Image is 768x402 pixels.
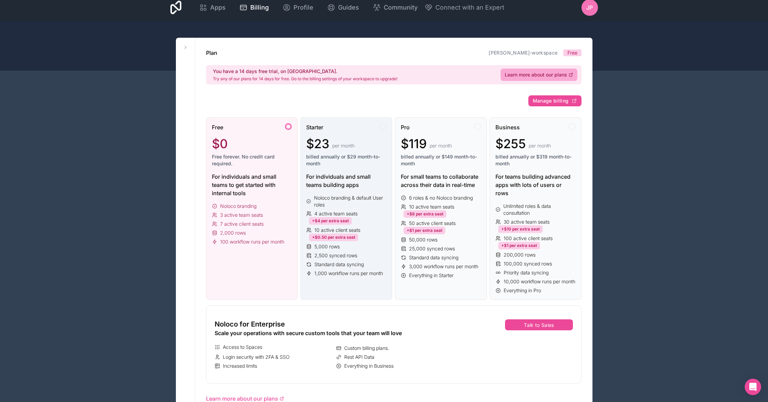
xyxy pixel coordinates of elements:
div: Open Intercom Messenger [745,379,761,395]
p: Try any of our plans for 14 days for free. Go to the billing settings of your workspace to upgrade! [213,76,397,82]
span: billed annually or $149 month-to-month [401,153,481,167]
span: $119 [401,137,427,151]
span: Profile [293,3,313,12]
div: For individuals and small teams to get started with internal tools [212,173,292,197]
span: 50 active client seats [409,220,456,227]
span: 10 active client seats [314,227,360,234]
span: 100 workflow runs per month [220,238,284,245]
div: +$6 per extra seat [404,210,446,218]
span: Apps [210,3,226,12]
span: Standard data syncing [409,254,458,261]
span: 1,000 workflow runs per month [314,270,383,277]
span: Increased limits [223,363,257,369]
span: per month [430,142,452,149]
span: 30 active team seats [504,218,550,225]
span: Login security with 2FA & SSO [223,354,290,360]
a: [PERSON_NAME]-workspace [489,50,557,56]
span: 5,000 rows [314,243,340,250]
div: +$1 per extra seat [404,227,445,234]
span: Noloco branding [220,203,256,210]
span: Rest API Data [344,354,374,360]
span: 50,000 rows [409,236,437,243]
span: per month [529,142,551,149]
span: 3 active team seats [220,212,263,218]
div: For teams building advanced apps with lots of users or rows [495,173,576,197]
span: Guides [338,3,359,12]
span: 2,000 rows [220,229,246,236]
span: 100,000 synced rows [504,260,552,267]
h2: You have a 14 days free trial, on [GEOGRAPHIC_DATA]. [213,68,397,75]
span: Free [212,123,223,131]
span: $23 [306,137,329,151]
span: Access to Spaces [223,344,262,351]
span: Free forever. No credit card required. [212,153,292,167]
a: Learn more about our plans [501,69,577,81]
span: $0 [212,137,228,151]
div: For small teams to collaborate across their data in real-time [401,173,481,189]
span: 25,000 synced rows [409,245,455,252]
span: Manage billing [533,98,569,104]
span: Standard data syncing [314,261,364,268]
span: Free [567,49,577,56]
div: +$10 per extra seat [498,225,543,233]
button: Connect with an Expert [424,3,504,12]
span: Everything in Business [344,363,394,369]
div: +$0.50 per extra seat [309,234,358,241]
span: billed annually or $319 month-to-month [495,153,576,167]
span: 2,500 synced rows [314,252,357,259]
span: Pro [401,123,410,131]
div: +$4 per extra seat [309,217,352,225]
div: For individuals and small teams building apps [306,173,386,189]
span: 10,000 workflow runs per month [504,278,575,285]
span: 100 active client seats [504,235,553,242]
span: 4 active team seats [314,210,358,217]
h1: Plan [206,49,217,57]
span: 6 roles & no Noloco branding [409,194,473,201]
span: Custom billing plans. [344,345,389,352]
span: Everything in Starter [409,272,454,279]
span: per month [332,142,355,149]
span: 200,000 rows [504,251,536,258]
button: Talk to Sales [505,319,573,330]
span: Noloco for Enterprise [215,319,285,329]
span: Priority data syncing [504,269,549,276]
div: Scale your operations with secure custom tools that your team will love [215,329,455,337]
span: Starter [306,123,323,131]
span: 10 active team seats [409,203,454,210]
span: $255 [495,137,526,151]
span: Billing [250,3,269,12]
span: Noloco branding & default User roles [314,194,386,208]
span: 7 active client seats [220,221,264,227]
span: Everything in Pro [504,287,541,294]
div: +$1 per extra seat [498,242,540,249]
span: 3,000 workflow runs per month [409,263,478,270]
span: billed annually or $29 month-to-month [306,153,386,167]
span: Learn more about our plans [505,71,567,78]
span: Connect with an Expert [435,3,504,12]
span: Unlimited roles & data consultation [503,203,575,216]
button: Manage billing [528,95,581,106]
span: Community [384,3,418,12]
span: Business [495,123,520,131]
span: jp [586,3,593,12]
